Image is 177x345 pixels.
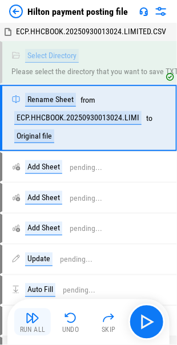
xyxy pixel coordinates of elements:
[146,114,152,123] div: to
[14,111,142,125] div: ECP.HHCBOOK.20250930013024.LIMI
[14,309,51,336] button: Run All
[70,225,102,233] div: pending...
[139,7,148,16] img: Support
[14,129,54,143] div: Original file
[102,327,116,334] div: Skip
[27,6,128,17] div: Hilton payment posting file
[25,222,62,236] div: Add Sheet
[9,5,23,18] img: Back
[102,311,115,325] img: Skip
[16,27,166,36] span: ECP.HHCBOOK.20250930013024.LIMITED.CSV
[60,255,92,264] div: pending...
[53,309,89,336] button: Undo
[70,194,102,202] div: pending...
[25,160,62,174] div: Add Sheet
[64,311,78,325] img: Undo
[25,191,62,205] div: Add Sheet
[26,311,39,325] img: Run All
[90,309,127,336] button: Skip
[63,286,95,295] div: pending...
[70,163,102,172] div: pending...
[25,283,55,297] div: Auto Fill
[138,313,156,331] img: Main button
[25,253,53,266] div: Update
[154,5,168,18] img: Settings menu
[62,327,79,334] div: Undo
[81,96,95,104] div: from
[25,93,76,107] div: Rename Sheet
[20,327,46,334] div: Run All
[25,49,79,63] div: Select Directory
